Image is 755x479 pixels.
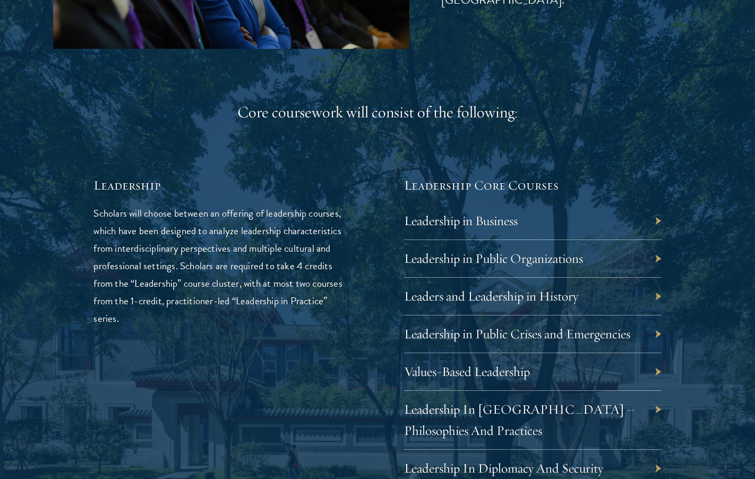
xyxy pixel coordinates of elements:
a: Values-Based Leadership [404,363,530,380]
p: Scholars will choose between an offering of leadership courses, which have been designed to analy... [93,204,351,327]
a: Leaders and Leadership in History [404,288,578,304]
a: Leadership in Public Organizations [404,250,583,267]
a: Leadership in Business [404,212,518,229]
a: Leadership In Diplomacy And Security [404,460,603,476]
a: Leadership in Public Crises and Emergencies [404,326,630,342]
h5: Leadership Core Courses [404,176,662,194]
h5: Leadership [93,176,351,194]
a: Leadership In [GEOGRAPHIC_DATA] – Philosophies And Practices [404,401,636,439]
div: Core coursework will consist of the following: [93,102,661,123]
